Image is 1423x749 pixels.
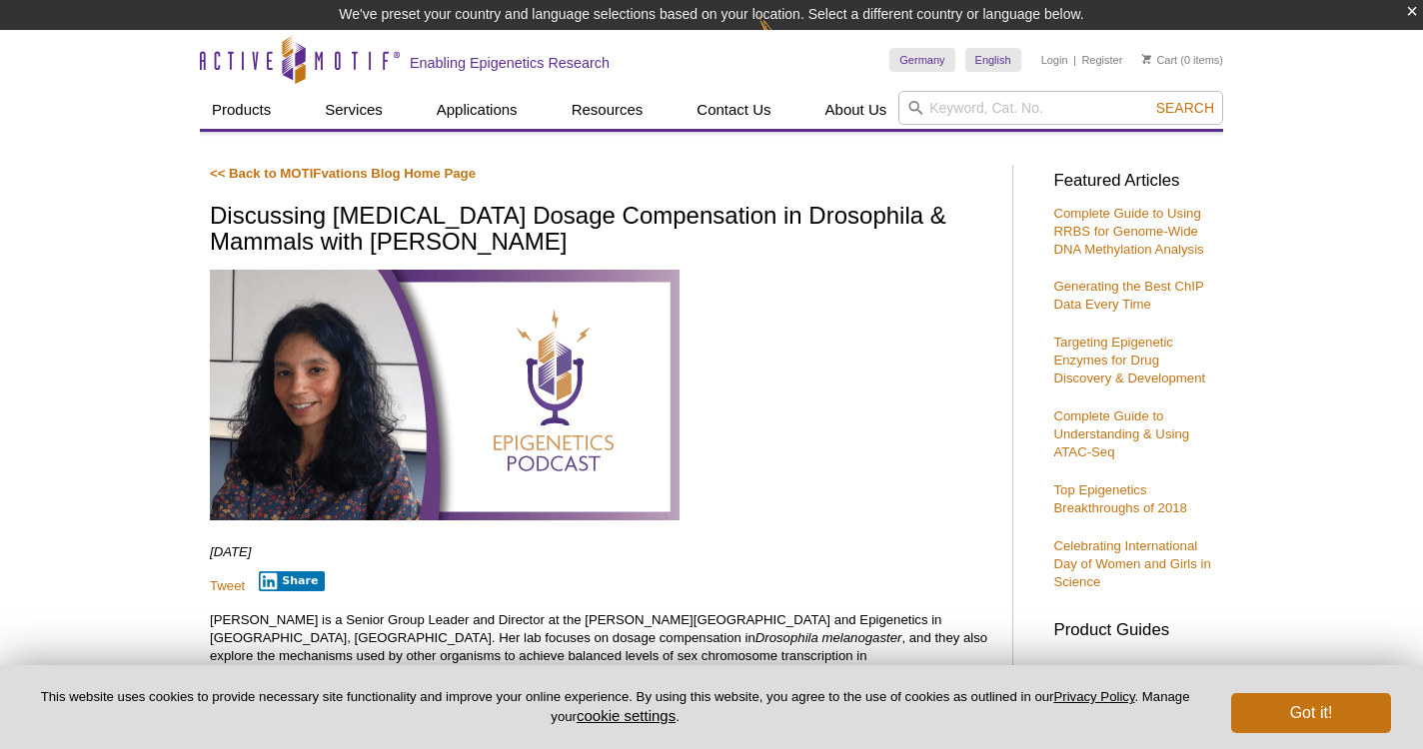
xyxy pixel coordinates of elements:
a: Applications [425,91,530,129]
a: Targeting Epigenetic Enzymes for Drug Discovery & Development [1053,335,1205,385]
a: Privacy Policy [1053,689,1134,704]
a: Top Epigenetics Breakthroughs of 2018 [1053,482,1186,515]
button: Got it! [1231,693,1391,733]
p: [PERSON_NAME] is a Senior Group Leader and Director at the [PERSON_NAME][GEOGRAPHIC_DATA] and Epi... [210,611,992,683]
a: Resources [560,91,656,129]
li: | [1073,48,1076,72]
a: English [965,48,1021,72]
a: Germany [889,48,954,72]
p: This website uses cookies to provide necessary site functionality and improve your online experie... [32,688,1198,726]
a: Celebrating International Day of Women and Girls in Science [1053,538,1210,589]
span: Search [1156,100,1214,116]
button: Search [1150,99,1220,117]
a: Complete Guide to Understanding & Using ATAC-Seq [1053,408,1189,459]
li: (0 items) [1142,48,1223,72]
a: Tweet [210,578,245,593]
em: Drosophila melanogaster [755,630,902,645]
a: Generating the Best ChIP Data Every Time [1053,279,1203,312]
em: [DATE] [210,544,252,559]
a: Contact Us [685,91,782,129]
a: About Us [813,91,899,129]
h3: Product Guides [1053,610,1213,639]
a: Login [1041,53,1068,67]
img: Change Here [758,15,811,62]
button: Share [259,571,326,591]
img: Drosophila dosage compensation [210,270,680,520]
a: << Back to MOTIFvations Blog Home Page [210,166,476,181]
button: cookie settings [577,707,676,724]
a: Register [1081,53,1122,67]
a: Complete Guide to Using RRBS for Genome-Wide DNA Methylation Analysis [1053,206,1203,257]
h3: Featured Articles [1053,173,1213,190]
a: Services [313,91,395,129]
a: Products [200,91,283,129]
img: Your Cart [1142,54,1151,64]
h2: Enabling Epigenetics Research [410,54,610,72]
a: Cart [1142,53,1177,67]
input: Keyword, Cat. No. [898,91,1223,125]
h1: Discussing [MEDICAL_DATA] Dosage Compensation in Drosophila & Mammals with [PERSON_NAME] [210,203,992,258]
